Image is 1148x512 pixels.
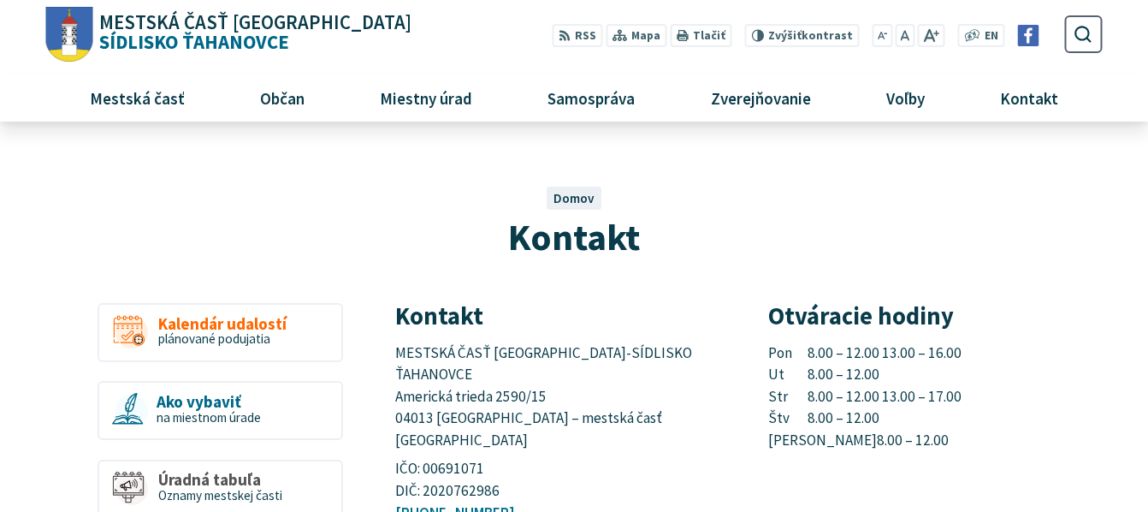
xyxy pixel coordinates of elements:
[693,29,725,43] span: Tlačiť
[768,303,1102,330] h3: Otváracie hodiny
[158,330,270,347] span: plánované podujatia
[631,27,660,45] span: Mapa
[45,7,92,63] img: Prejsť na domovskú stránku
[99,13,411,33] span: Mestská časť [GEOGRAPHIC_DATA]
[517,74,666,121] a: Samospráva
[45,7,411,63] a: Logo Sídlisko Ťahanovce, prejsť na domovskú stránku.
[575,27,596,45] span: RSS
[349,74,504,121] a: Miestny úrad
[606,24,666,47] a: Mapa
[918,24,944,47] button: Zväčšiť veľkosť písma
[679,74,842,121] a: Zverejňovanie
[768,28,802,43] span: Zvýšiť
[855,74,956,121] a: Voľby
[879,74,931,121] span: Voľby
[896,24,914,47] button: Nastaviť pôvodnú veľkosť písma
[254,74,311,121] span: Občan
[98,303,343,362] a: Kalendár udalostí plánované podujatia
[768,408,808,430] span: Štv
[768,386,808,408] span: Str
[98,381,343,440] a: Ako vybaviť na miestnom úrade
[1018,25,1039,46] img: Prejsť na Facebook stránku
[157,409,261,426] span: na miestnom úrade
[993,74,1064,121] span: Kontakt
[768,364,808,386] span: Ut
[59,74,216,121] a: Mestská časť
[508,213,640,260] span: Kontakt
[985,27,998,45] span: EN
[158,315,287,333] span: Kalendár udalostí
[552,24,602,47] a: RSS
[395,303,729,330] h3: Kontakt
[872,24,892,47] button: Zmenšiť veľkosť písma
[92,13,411,52] span: Sídlisko Ťahanovce
[84,74,192,121] span: Mestská časť
[395,343,695,450] span: MESTSKÁ ČASŤ [GEOGRAPHIC_DATA]-SÍDLISKO ŤAHANOVCE Americká trieda 2590/15 04013 [GEOGRAPHIC_DATA]...
[374,74,479,121] span: Miestny úrad
[768,29,853,43] span: kontrast
[553,190,595,206] a: Domov
[704,74,817,121] span: Zverejňovanie
[229,74,336,121] a: Občan
[670,24,731,47] button: Tlačiť
[541,74,642,121] span: Samospráva
[768,342,808,365] span: Pon
[768,430,877,452] span: [PERSON_NAME]
[158,487,282,503] span: Oznamy mestskej časti
[745,24,859,47] button: Zvýšiťkontrast
[158,471,282,489] span: Úradná tabuľa
[968,74,1089,121] a: Kontakt
[768,342,1102,452] p: 8.00 – 12.00 13.00 – 16.00 8.00 – 12.00 8.00 – 12.00 13.00 – 17.00 8.00 – 12.00 8.00 – 12.00
[157,393,261,411] span: Ako vybaviť
[395,458,729,502] p: IČO: 00691071 DIČ: 2020762986
[979,27,1003,45] a: EN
